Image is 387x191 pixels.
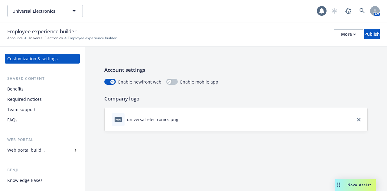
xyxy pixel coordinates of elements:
a: Required notices [5,94,80,104]
span: png [115,117,122,122]
a: Knowledge Bases [5,176,80,185]
a: Benefits [5,84,80,94]
div: universal-electronics.png [127,116,178,123]
span: Universal Electronics [12,8,65,14]
div: Team support [7,105,36,114]
span: Employee experience builder [7,28,76,35]
button: Publish [364,29,380,39]
p: Company logo [104,95,368,103]
a: Accounts [7,35,23,41]
span: Enable mobile app [180,79,218,85]
div: FAQs [7,115,18,125]
div: Knowledge Bases [7,176,43,185]
div: Web portal builder [7,145,45,155]
a: close [355,116,363,123]
a: Start snowing [328,5,340,17]
span: Nova Assist [347,182,371,187]
span: Enable newfront web [118,79,161,85]
p: Account settings [104,66,368,74]
a: Team support [5,105,80,114]
span: Employee experience builder [68,35,117,41]
div: Publish [364,30,380,39]
div: Required notices [7,94,42,104]
div: Web portal [5,137,80,143]
button: Universal Electronics [7,5,83,17]
a: Report a Bug [342,5,354,17]
div: More [341,30,356,39]
div: Shared content [5,76,80,82]
div: Drag to move [335,179,343,191]
button: download file [181,116,186,123]
a: Universal Electronics [28,35,63,41]
button: More [334,29,363,39]
a: FAQs [5,115,80,125]
div: Benji [5,167,80,173]
a: Customization & settings [5,54,80,64]
button: Nova Assist [335,179,376,191]
a: Web portal builder [5,145,80,155]
div: Benefits [7,84,24,94]
div: Customization & settings [7,54,58,64]
a: Search [356,5,368,17]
